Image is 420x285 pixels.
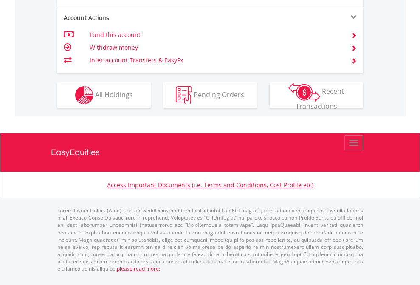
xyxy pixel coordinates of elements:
[270,82,363,108] button: Recent Transactions
[163,82,257,108] button: Pending Orders
[90,54,341,67] td: Inter-account Transfers & EasyFx
[57,14,210,22] div: Account Actions
[57,207,363,272] p: Lorem Ipsum Dolors (Ame) Con a/e SeddOeiusmod tem InciDiduntut Lab Etd mag aliquaen admin veniamq...
[57,82,151,108] button: All Holdings
[90,41,341,54] td: Withdraw money
[117,265,160,272] a: please read more:
[90,28,341,41] td: Fund this account
[95,90,133,99] span: All Holdings
[194,90,244,99] span: Pending Orders
[51,133,369,172] a: EasyEquities
[75,86,93,104] img: holdings-wht.png
[107,181,313,189] a: Access Important Documents (i.e. Terms and Conditions, Cost Profile etc)
[288,83,320,102] img: transactions-zar-wht.png
[176,86,192,104] img: pending_instructions-wht.png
